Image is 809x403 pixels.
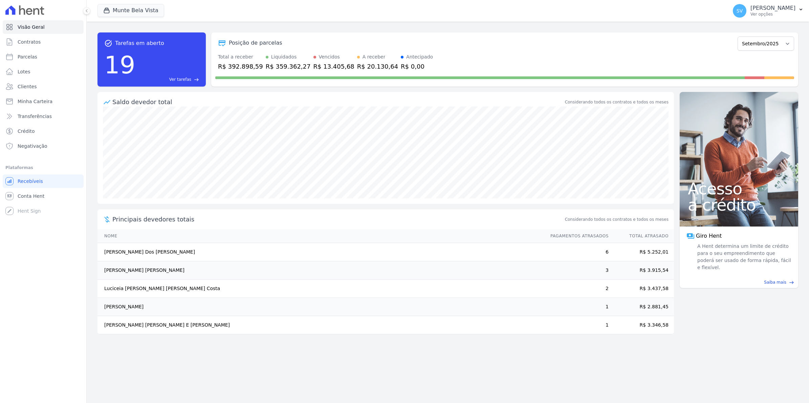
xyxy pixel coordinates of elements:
span: Minha Carteira [18,98,52,105]
span: Recebíveis [18,178,43,185]
a: Contratos [3,35,84,49]
span: Conta Hent [18,193,44,199]
a: Crédito [3,124,84,138]
td: R$ 2.881,45 [609,298,674,316]
td: 1 [544,316,609,334]
span: Visão Geral [18,24,45,30]
span: Principais devedores totais [112,215,564,224]
a: Visão Geral [3,20,84,34]
span: task_alt [104,39,112,47]
span: Acesso [688,181,790,197]
a: Ver tarefas east [138,76,199,82]
span: Ver tarefas [169,76,191,82]
a: Clientes [3,80,84,93]
a: Parcelas [3,50,84,64]
div: Antecipado [406,53,433,61]
div: R$ 13.405,68 [313,62,354,71]
div: R$ 359.362,27 [266,62,311,71]
span: Tarefas em aberto [115,39,164,47]
td: 2 [544,280,609,298]
span: Negativação [18,143,47,149]
span: a crédito [688,197,790,213]
span: Transferências [18,113,52,120]
span: Giro Hent [696,232,722,240]
span: Parcelas [18,53,37,60]
td: [PERSON_NAME] [97,298,544,316]
td: 6 [544,243,609,261]
p: [PERSON_NAME] [750,5,795,11]
td: [PERSON_NAME] [PERSON_NAME] [97,261,544,280]
a: Recebíveis [3,174,84,188]
th: Nome [97,229,544,243]
div: Saldo devedor total [112,97,564,106]
div: Considerando todos os contratos e todos os meses [565,99,669,105]
td: R$ 3.437,58 [609,280,674,298]
div: Posição de parcelas [229,39,282,47]
div: Plataformas [5,164,81,172]
div: Vencidos [319,53,340,61]
span: A Hent determina um limite de crédito para o seu empreendimento que poderá ser usado de forma ráp... [696,243,791,271]
span: Contratos [18,39,41,45]
span: east [194,77,199,82]
th: Total Atrasado [609,229,674,243]
th: Pagamentos Atrasados [544,229,609,243]
a: Minha Carteira [3,95,84,108]
div: 19 [104,47,135,82]
button: SV [PERSON_NAME] Ver opções [727,1,809,20]
div: R$ 20.130,64 [357,62,398,71]
span: east [789,280,794,285]
td: R$ 3.915,54 [609,261,674,280]
td: R$ 5.252,01 [609,243,674,261]
div: R$ 392.898,59 [218,62,263,71]
div: R$ 0,00 [401,62,433,71]
span: Considerando todos os contratos e todos os meses [565,216,669,222]
td: 1 [544,298,609,316]
td: R$ 3.346,58 [609,316,674,334]
a: Lotes [3,65,84,78]
a: Conta Hent [3,189,84,203]
div: Liquidados [271,53,297,61]
td: [PERSON_NAME] Dos [PERSON_NAME] [97,243,544,261]
a: Negativação [3,139,84,153]
td: 3 [544,261,609,280]
div: Total a receber [218,53,263,61]
a: Transferências [3,110,84,123]
span: Clientes [18,83,37,90]
td: [PERSON_NAME] [PERSON_NAME] E [PERSON_NAME] [97,316,544,334]
button: Munte Bela Vista [97,4,164,17]
div: A receber [363,53,386,61]
span: Crédito [18,128,35,135]
span: SV [737,8,743,13]
a: Saiba mais east [684,279,794,285]
p: Ver opções [750,11,795,17]
span: Lotes [18,68,30,75]
td: Luciceia [PERSON_NAME] [PERSON_NAME] Costa [97,280,544,298]
span: Saiba mais [764,279,786,285]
